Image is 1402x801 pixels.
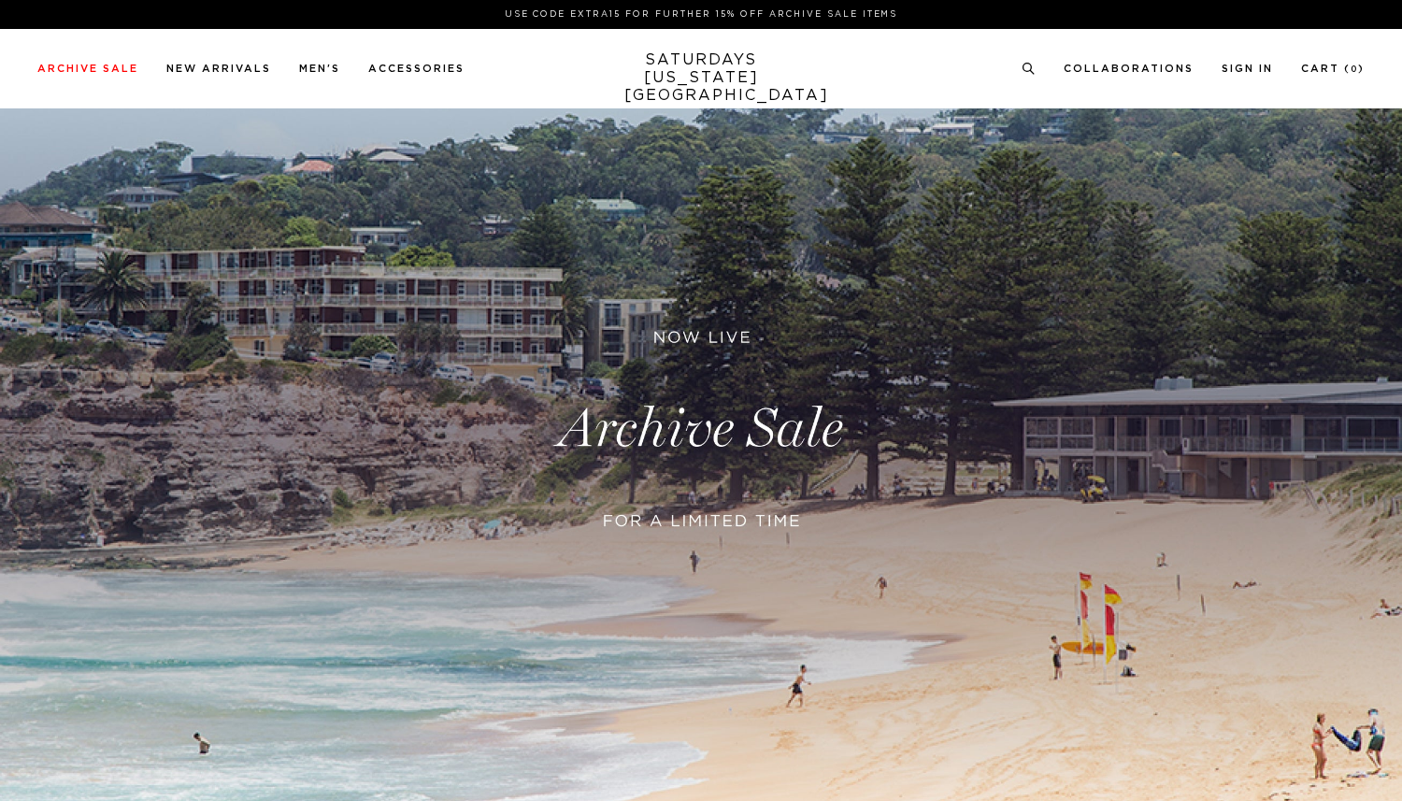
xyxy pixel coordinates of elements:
[45,7,1357,21] p: Use Code EXTRA15 for Further 15% Off Archive Sale Items
[1301,64,1365,74] a: Cart (0)
[1064,64,1194,74] a: Collaborations
[166,64,271,74] a: New Arrivals
[37,64,138,74] a: Archive Sale
[624,51,779,105] a: SATURDAYS[US_STATE][GEOGRAPHIC_DATA]
[1351,65,1358,74] small: 0
[1222,64,1273,74] a: Sign In
[299,64,340,74] a: Men's
[368,64,465,74] a: Accessories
